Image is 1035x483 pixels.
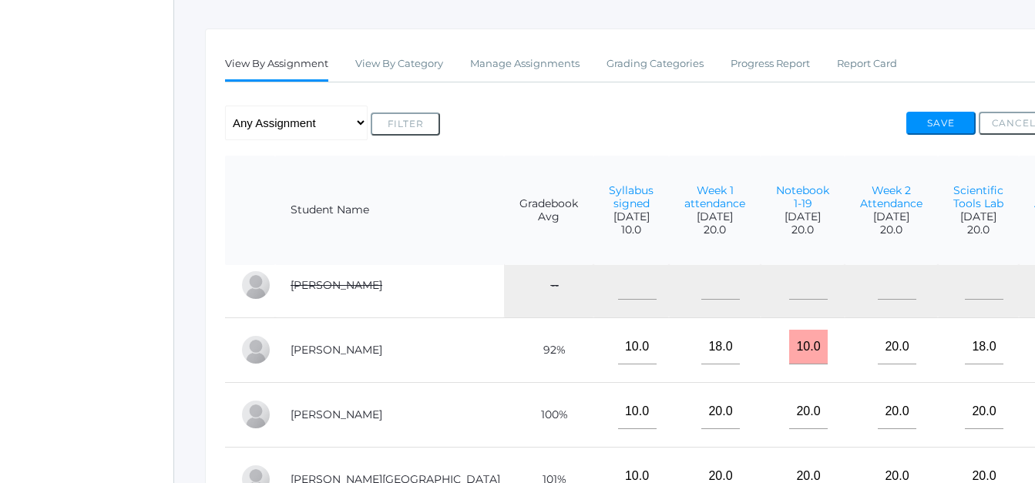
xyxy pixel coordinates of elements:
a: Week 2 Attendance [860,183,922,210]
th: Gradebook Avg [504,156,593,266]
a: [PERSON_NAME] [291,278,382,292]
span: [DATE] [684,210,745,223]
span: 20.0 [953,223,1003,236]
span: [DATE] [609,210,654,223]
span: 10.0 [609,223,654,236]
a: Report Card [837,49,897,79]
span: 20.0 [860,223,922,236]
a: Syllabus signed [609,183,654,210]
a: Week 1 attendance [684,183,745,210]
button: Save [906,112,976,135]
a: [PERSON_NAME] [291,408,382,421]
a: Scientific Tools Lab [953,183,1003,210]
a: View By Assignment [225,49,328,82]
th: Student Name [275,156,504,266]
a: Grading Categories [607,49,704,79]
a: Progress Report [731,49,810,79]
a: Manage Assignments [470,49,580,79]
div: Reese Carr [240,334,271,365]
span: [DATE] [860,210,922,223]
span: [DATE] [953,210,1003,223]
td: -- [504,253,593,317]
div: LaRae Erner [240,399,271,430]
span: [DATE] [776,210,829,223]
a: [PERSON_NAME] [291,343,382,357]
span: 20.0 [776,223,829,236]
td: 92% [504,317,593,382]
div: Zoe Carr [240,270,271,300]
td: 100% [504,382,593,447]
a: View By Category [355,49,443,79]
a: Notebook 1-19 [776,183,829,210]
span: 20.0 [684,223,745,236]
button: Filter [371,112,440,136]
